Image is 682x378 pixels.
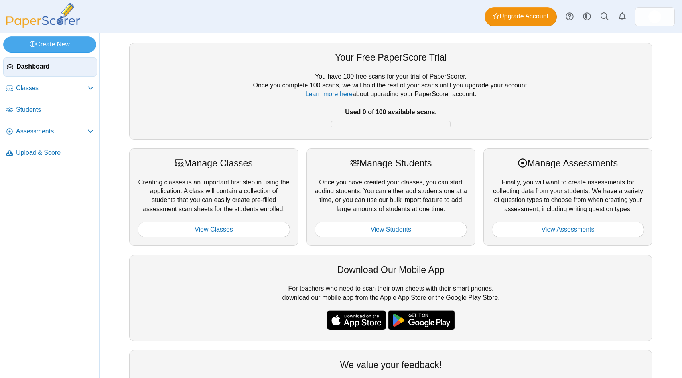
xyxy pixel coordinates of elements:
[16,148,94,157] span: Upload & Score
[3,144,97,163] a: Upload & Score
[3,3,83,28] img: PaperScorer
[315,222,467,237] a: View Students
[138,358,644,371] div: We value your feedback!
[492,222,644,237] a: View Assessments
[138,263,644,276] div: Download Our Mobile App
[138,51,644,64] div: Your Free PaperScore Trial
[3,22,83,29] a: PaperScorer
[3,79,97,98] a: Classes
[345,109,436,115] b: Used 0 of 100 available scans.
[648,10,661,23] span: Marybeth Insogna
[16,105,94,114] span: Students
[3,122,97,141] a: Assessments
[3,36,96,52] a: Create New
[635,7,675,26] a: ps.pRkW6P81mIohg4ne
[388,310,455,330] img: google-play-badge.png
[3,101,97,120] a: Students
[613,8,631,26] a: Alerts
[16,127,87,136] span: Assessments
[648,10,661,23] img: ps.pRkW6P81mIohg4ne
[138,72,644,131] div: You have 100 free scans for your trial of PaperScorer. Once you complete 100 scans, we will hold ...
[129,148,298,246] div: Creating classes is an important first step in using the application. A class will contain a coll...
[16,62,93,71] span: Dashboard
[129,255,652,341] div: For teachers who need to scan their own sheets with their smart phones, download our mobile app f...
[493,12,548,21] span: Upgrade Account
[3,57,97,77] a: Dashboard
[327,310,386,330] img: apple-store-badge.svg
[138,157,290,170] div: Manage Classes
[138,222,290,237] a: View Classes
[306,91,353,97] a: Learn more here
[492,157,644,170] div: Manage Assessments
[306,148,475,246] div: Once you have created your classes, you can start adding students. You can either add students on...
[315,157,467,170] div: Manage Students
[16,84,87,93] span: Classes
[483,148,652,246] div: Finally, you will want to create assessments for collecting data from your students. We have a va...
[485,7,557,26] a: Upgrade Account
